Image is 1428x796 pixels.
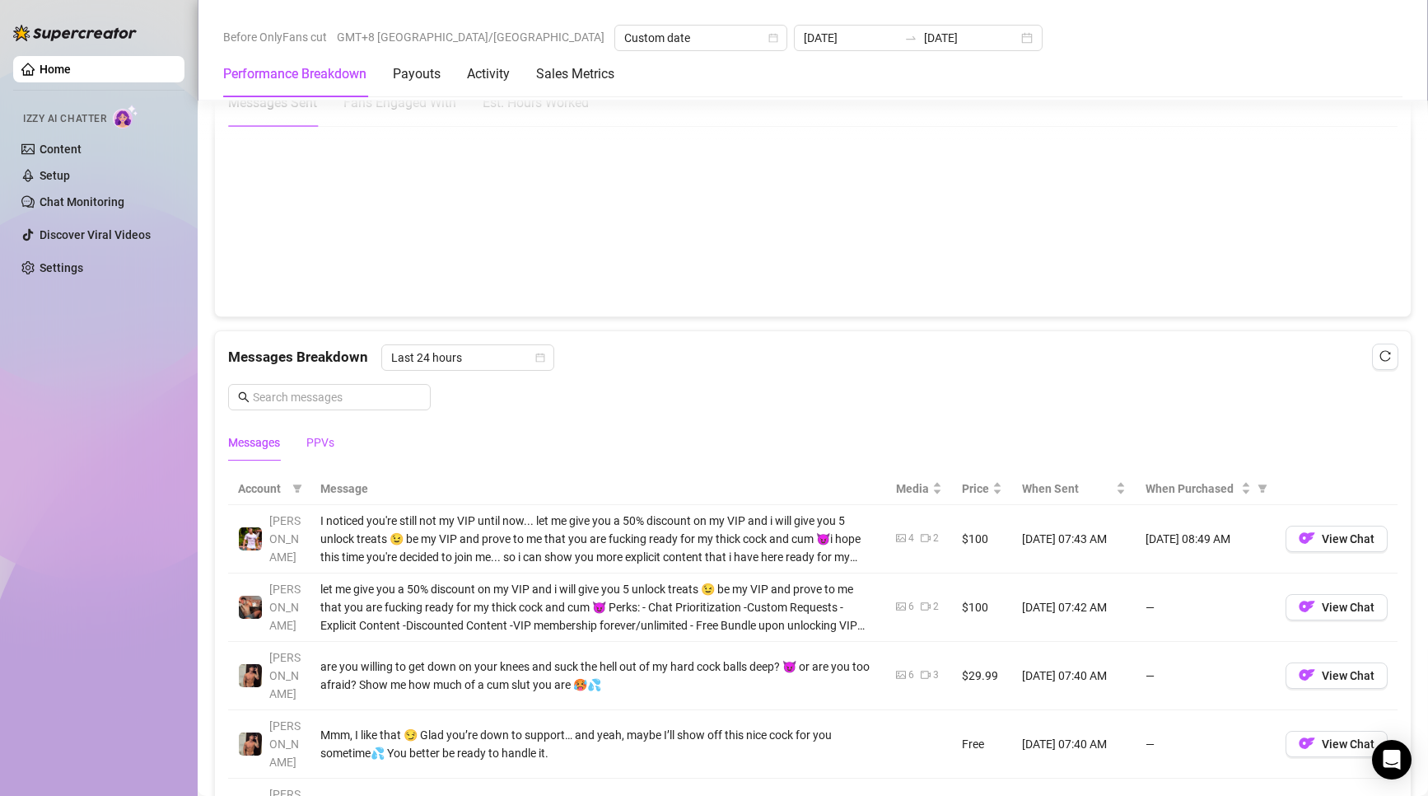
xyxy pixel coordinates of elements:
img: OF [1299,598,1315,615]
img: Zach [239,733,262,756]
td: $100 [952,505,1012,574]
div: 6 [908,667,914,683]
span: Messages Sent [228,95,317,110]
th: Message [310,473,886,505]
img: Zach [239,664,262,687]
td: Free [952,710,1012,779]
a: OFView Chat [1286,741,1388,754]
span: View Chat [1322,669,1374,682]
button: OFView Chat [1286,594,1388,620]
div: 3 [933,667,939,683]
div: Sales Metrics [536,64,614,84]
span: filter [292,484,302,494]
button: OFView Chat [1286,731,1388,757]
span: Izzy AI Chatter [23,111,106,127]
div: I noticed you're still not my VIP until now... let me give you a 50% discount on my VIP and i wil... [320,512,876,566]
div: Performance Breakdown [223,64,366,84]
a: Discover Viral Videos [40,228,151,241]
span: filter [1254,476,1271,501]
span: Account [238,480,286,498]
span: View Chat [1322,737,1374,751]
input: Start date [804,29,898,47]
td: $29.99 [952,642,1012,710]
span: Price [962,480,989,498]
span: When Sent [1022,480,1113,498]
span: Last 24 hours [391,345,544,370]
span: video-camera [921,533,931,543]
img: OF [1299,667,1315,683]
div: PPVs [306,433,334,452]
th: Media [886,473,952,505]
button: OFView Chat [1286,663,1388,689]
span: calendar [535,353,545,363]
div: let me give you a 50% discount on my VIP and i will give you 5 unlock treats 😉 be my VIP and prov... [320,580,876,634]
td: [DATE] 07:40 AM [1012,642,1136,710]
a: Content [40,143,82,156]
div: are you willing to get down on your knees and suck the hell out of my hard cock balls deep? 😈 or ... [320,658,876,694]
span: swap-right [904,31,917,44]
input: Search messages [253,388,421,406]
img: OF [1299,735,1315,752]
span: [PERSON_NAME] [269,583,301,632]
a: Settings [40,261,83,274]
td: [DATE] 07:43 AM [1012,505,1136,574]
div: Mmm, I like that 😏 Glad you’re down to support… and yeah, maybe I’ll show off this nice cock for ... [320,726,876,762]
div: Activity [467,64,510,84]
div: Open Intercom Messenger [1372,740,1412,780]
img: Hector [239,527,262,550]
a: OFView Chat [1286,536,1388,549]
span: When Purchased [1146,480,1238,498]
td: $100 [952,574,1012,642]
img: AI Chatter [113,105,138,129]
div: 2 [933,531,939,546]
span: filter [1258,484,1267,494]
img: Osvaldo [239,596,262,619]
td: [DATE] 07:42 AM [1012,574,1136,642]
span: Media [896,480,929,498]
img: OF [1299,530,1315,546]
span: video-camera [921,602,931,611]
span: GMT+8 [GEOGRAPHIC_DATA]/[GEOGRAPHIC_DATA] [337,25,604,49]
div: Payouts [393,64,441,84]
span: picture [896,602,906,611]
span: picture [896,533,906,543]
button: OFView Chat [1286,526,1388,552]
div: Est. Hours Worked [483,92,589,113]
td: — [1136,642,1276,710]
span: calendar [768,33,778,43]
span: search [238,391,250,403]
span: View Chat [1322,601,1374,614]
th: When Purchased [1136,473,1276,505]
div: 2 [933,599,939,615]
th: When Sent [1012,473,1136,505]
div: 4 [908,531,914,546]
a: OFView Chat [1286,604,1388,617]
span: picture [896,670,906,680]
a: OFView Chat [1286,672,1388,686]
span: Before OnlyFans cut [223,25,327,49]
span: [PERSON_NAME] [269,719,301,769]
span: Fans Engaged With [343,95,456,110]
a: Setup [40,169,70,182]
span: to [904,31,917,44]
a: Home [40,63,71,76]
span: View Chat [1322,532,1374,545]
div: Messages Breakdown [228,344,1398,371]
span: video-camera [921,670,931,680]
a: Chat Monitoring [40,195,124,208]
td: — [1136,710,1276,779]
img: logo-BBDzfeDw.svg [13,25,137,41]
span: [PERSON_NAME] [269,651,301,700]
span: Custom date [624,26,777,50]
input: End date [924,29,1018,47]
td: [DATE] 07:40 AM [1012,710,1136,779]
div: Messages [228,433,280,452]
td: — [1136,574,1276,642]
div: 6 [908,599,914,615]
td: [DATE] 08:49 AM [1136,505,1276,574]
th: Price [952,473,1012,505]
span: [PERSON_NAME] [269,514,301,564]
span: filter [289,476,306,501]
span: reload [1379,350,1391,362]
